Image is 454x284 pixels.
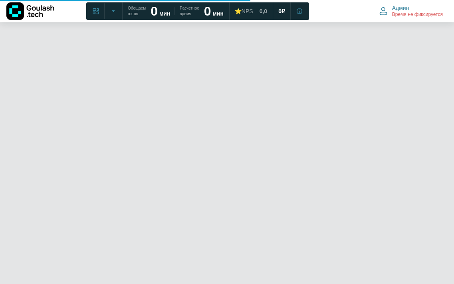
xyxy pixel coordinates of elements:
[392,4,409,12] span: Админ
[278,8,282,15] span: 0
[180,6,199,17] span: Расчетное время
[282,8,285,15] span: ₽
[123,4,228,18] a: Обещаем гостю 0 мин Расчетное время 0 мин
[151,4,158,18] strong: 0
[392,12,443,18] span: Время не фиксируется
[159,10,170,17] span: мин
[235,8,253,15] div: ⭐
[274,4,290,18] a: 0 ₽
[260,8,267,15] span: 0,0
[375,3,448,20] button: Админ Время не фиксируется
[6,2,54,20] img: Логотип компании Goulash.tech
[204,4,211,18] strong: 0
[212,10,223,17] span: мин
[242,8,253,14] span: NPS
[230,4,272,18] a: ⭐NPS 0,0
[128,6,146,17] span: Обещаем гостю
